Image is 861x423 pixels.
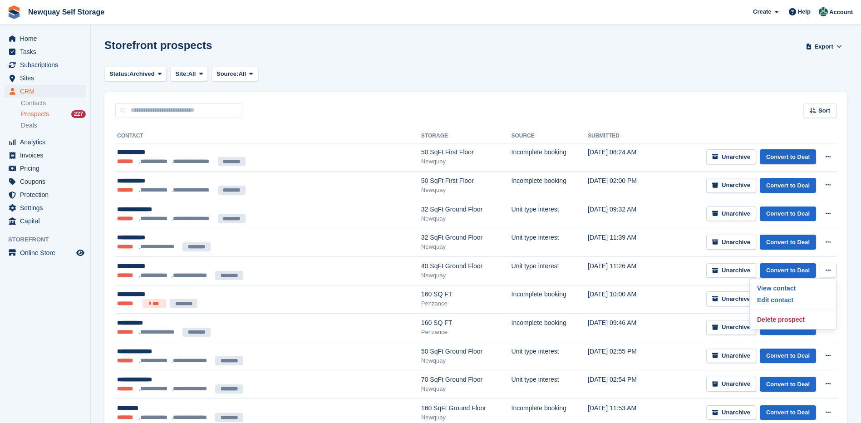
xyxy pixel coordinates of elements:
[5,188,86,201] a: menu
[421,290,512,299] div: 160 SQ FT
[512,143,588,172] td: Incomplete booking
[5,215,86,227] a: menu
[706,235,756,250] button: Unarchive
[421,271,512,280] div: Newquay
[588,342,656,370] td: [DATE] 02:55 PM
[421,261,512,271] div: 40 SqFt Ground Floor
[421,157,512,166] div: Newquay
[760,235,816,250] a: Convert to Deal
[722,409,750,416] span: Unarchive
[238,69,246,79] span: All
[722,295,750,303] span: Unarchive
[5,136,86,148] a: menu
[588,129,656,143] th: Submitted
[819,7,828,16] img: JON
[5,72,86,84] a: menu
[753,7,771,16] span: Create
[421,186,512,195] div: Newquay
[21,109,86,119] a: Prospects 227
[722,182,750,189] span: Unarchive
[588,257,656,285] td: [DATE] 11:26 AM
[753,294,832,306] p: Edit contact
[760,149,816,164] a: Convert to Deal
[216,69,238,79] span: Source:
[706,405,756,420] button: Unarchive
[20,149,74,162] span: Invoices
[8,235,90,244] span: Storefront
[722,267,750,274] span: Unarchive
[706,178,756,193] button: Unarchive
[753,314,832,325] a: Delete prospect
[815,42,833,51] span: Export
[421,176,512,186] div: 50 SqFt First Floor
[760,207,816,221] a: Convert to Deal
[5,246,86,259] a: menu
[588,285,656,314] td: [DATE] 10:00 AM
[588,314,656,342] td: [DATE] 09:46 AM
[20,85,74,98] span: CRM
[722,210,750,217] span: Unarchive
[760,178,816,193] a: Convert to Deal
[760,405,816,420] a: Convert to Deal
[129,69,155,79] span: Archived
[20,45,74,58] span: Tasks
[5,85,86,98] a: menu
[188,69,196,79] span: All
[421,403,512,413] div: 160 SqFt Ground Floor
[421,318,512,328] div: 160 SQ FT
[421,148,512,157] div: 50 SqFt First Floor
[588,370,656,399] td: [DATE] 02:54 PM
[21,121,86,130] a: Deals
[109,69,129,79] span: Status:
[21,110,49,118] span: Prospects
[512,314,588,342] td: Incomplete booking
[421,356,512,365] div: Newquay
[706,291,756,306] button: Unarchive
[722,324,750,331] span: Unarchive
[588,228,656,257] td: [DATE] 11:39 AM
[20,162,74,175] span: Pricing
[7,5,21,19] img: stora-icon-8386f47178a22dfd0bd8f6a31ec36ba5ce8667c1dd55bd0f319d3a0aa187defe.svg
[512,285,588,314] td: Incomplete booking
[175,69,188,79] span: Site:
[706,349,756,364] button: Unarchive
[21,99,86,108] a: Contacts
[212,67,258,82] button: Source: All
[20,202,74,214] span: Settings
[512,129,588,143] th: Source
[829,8,853,17] span: Account
[421,214,512,223] div: Newquay
[760,377,816,392] a: Convert to Deal
[20,215,74,227] span: Capital
[722,352,750,359] span: Unarchive
[421,375,512,384] div: 70 SqFt Ground Floor
[818,106,830,115] span: Sort
[421,129,512,143] th: Storage
[20,72,74,84] span: Sites
[722,153,750,161] span: Unarchive
[760,263,816,278] a: Convert to Deal
[20,175,74,188] span: Coupons
[421,328,512,337] div: Penzance
[20,136,74,148] span: Analytics
[5,45,86,58] a: menu
[5,175,86,188] a: menu
[75,247,86,258] a: Preview store
[20,188,74,201] span: Protection
[753,282,832,294] p: View contact
[588,200,656,228] td: [DATE] 09:32 AM
[71,110,86,118] div: 227
[104,39,212,51] h1: Storefront prospects
[5,59,86,71] a: menu
[5,162,86,175] a: menu
[760,349,816,364] a: Convert to Deal
[706,263,756,278] button: Unarchive
[421,299,512,308] div: Penzance
[512,172,588,200] td: Incomplete booking
[421,205,512,214] div: 32 SqFt Ground Floor
[512,228,588,257] td: Unit type interest
[512,200,588,228] td: Unit type interest
[115,129,421,143] th: Contact
[421,384,512,393] div: Newquay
